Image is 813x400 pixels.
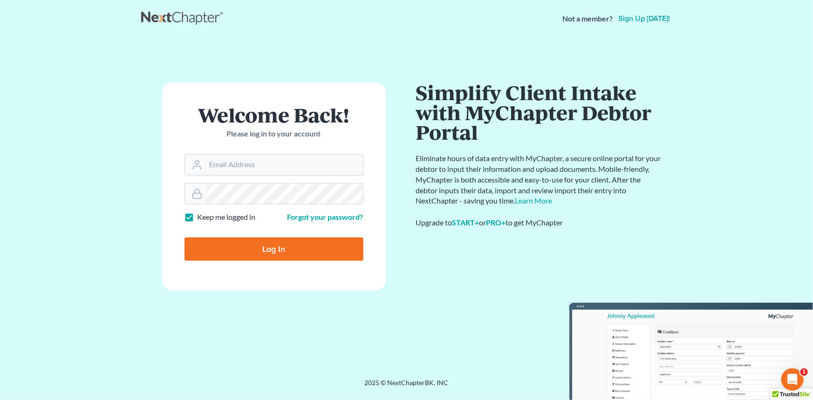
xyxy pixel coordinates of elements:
p: Please log in to your account [184,129,363,139]
iframe: Intercom live chat [781,368,804,391]
a: Learn More [515,196,553,205]
div: 2025 © NextChapterBK, INC [141,378,672,395]
div: Upgrade to or to get MyChapter [416,217,663,228]
a: START+ [452,218,479,227]
input: Email Address [206,155,363,175]
span: 1 [800,368,808,376]
a: Forgot your password? [287,212,363,221]
a: Sign up [DATE]! [617,15,672,22]
p: Eliminate hours of data entry with MyChapter, a secure online portal for your debtor to input the... [416,153,663,206]
h1: Simplify Client Intake with MyChapter Debtor Portal [416,82,663,142]
h1: Welcome Back! [184,105,363,125]
strong: Not a member? [563,14,613,24]
a: PRO+ [486,218,506,227]
input: Log In [184,237,363,261]
label: Keep me logged in [198,212,256,223]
